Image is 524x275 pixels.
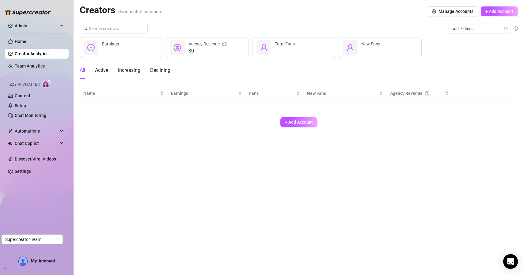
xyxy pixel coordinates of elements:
div: — [361,47,380,55]
span: Name [83,90,159,97]
div: Declining [150,67,170,74]
img: logo-BBDzfeDw.svg [5,9,51,15]
span: New Fans [307,90,378,97]
div: Active [95,67,108,74]
a: Chat Monitoring [15,113,46,118]
th: Name [80,87,167,99]
span: setting [432,9,436,14]
div: — [275,47,295,55]
h2: Creators [80,4,162,16]
span: New Fans [361,41,380,46]
div: Increasing [118,67,140,74]
a: Creator Analytics [15,49,64,59]
div: Agency Revenue [188,41,226,47]
div: Agency Revenue [390,90,444,97]
button: + Add Account [280,117,317,127]
span: user [347,44,354,51]
span: question-circle [425,90,429,97]
span: My Account [31,258,55,264]
span: Earnings [171,90,237,97]
span: $0 [188,47,226,55]
span: info-circle [514,26,518,31]
span: 0 connected accounts [118,9,162,14]
img: AD_cMMTxCeTpmN1d5MnKJ1j-_uXZCpTKapSSqNGg4PyXtR_tCW7gZXTNmFz2tpVv9LSyNV7ff1CaS4f4q0HLYKULQOwoM5GQR... [19,257,27,265]
span: Total Fans [275,41,295,46]
span: Last 7 days [450,24,507,33]
a: Discover Viral Videos [15,157,56,161]
span: Supercreator Team [5,235,59,244]
span: dollar-circle [87,44,95,51]
th: Earnings [167,87,245,99]
span: + Add Account [285,120,313,125]
span: crown [8,23,13,28]
a: Setup [15,103,26,108]
th: Fans [245,87,303,99]
span: build [3,266,7,271]
span: Admin [15,21,58,31]
span: Chat Copilot [15,138,58,148]
div: Open Intercom Messenger [503,254,518,269]
div: All [80,67,85,74]
img: AI Chatter [42,79,51,88]
a: Content [15,93,30,98]
div: — [102,47,119,55]
a: Settings [15,169,31,174]
span: Earnings [102,41,119,46]
a: Team Analytics [15,64,45,68]
span: + Add Account [485,9,513,14]
span: calendar [504,27,508,30]
img: Chat Copilot [8,141,12,145]
span: user [260,44,268,51]
button: Manage Accounts [427,6,478,16]
span: Automations [15,126,58,136]
span: question-circle [222,41,226,47]
a: Home [15,39,26,44]
button: + Add Account [481,6,518,16]
span: thunderbolt [8,129,13,134]
span: Fans [249,90,295,97]
span: dollar-circle [174,44,181,51]
span: Izzy AI Chatter [9,82,40,87]
th: New Fans [303,87,386,99]
span: search [83,26,88,31]
input: Search creators [89,25,139,32]
span: Manage Accounts [439,9,473,14]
